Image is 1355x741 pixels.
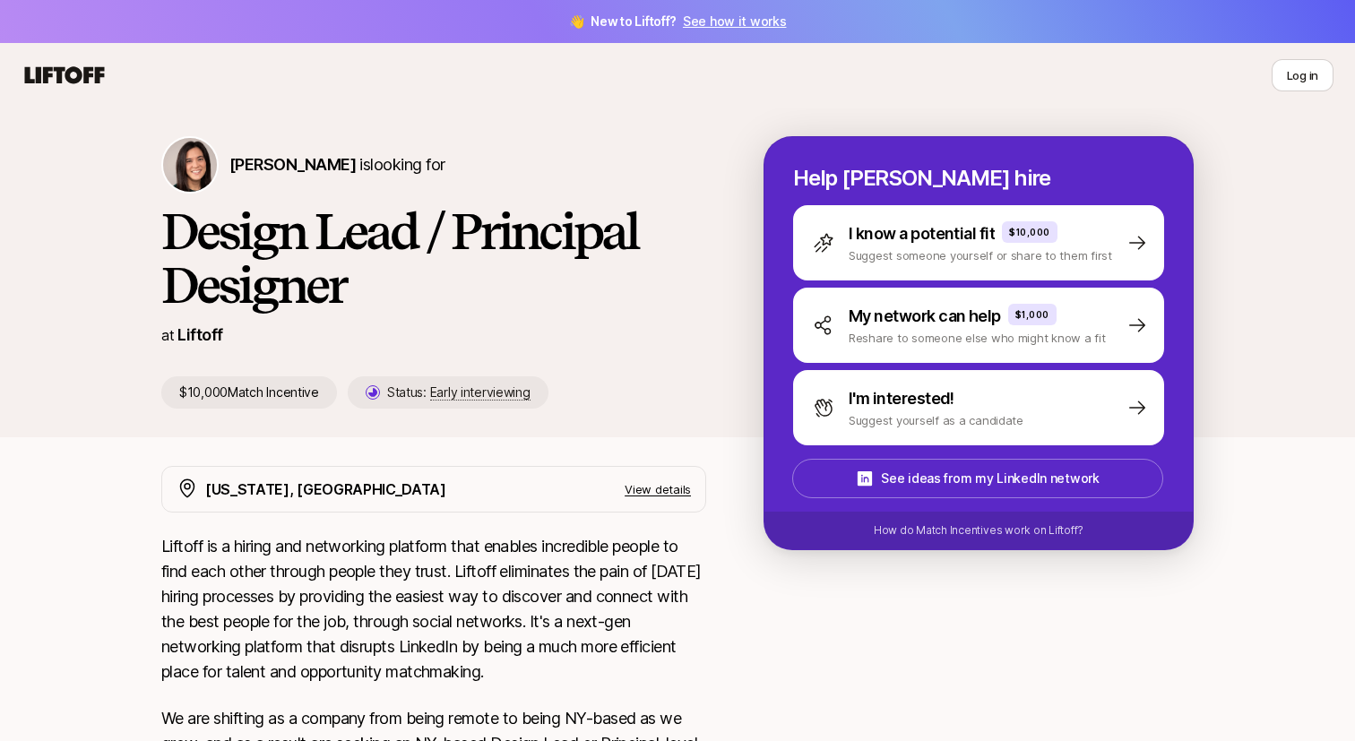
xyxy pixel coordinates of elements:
[1272,59,1333,91] button: Log in
[1015,307,1049,322] p: $1,000
[881,468,1099,489] p: See ideas from my LinkedIn network
[430,384,531,401] span: Early interviewing
[849,221,995,246] p: I know a potential fit
[849,304,1001,329] p: My network can help
[163,138,217,192] img: Eleanor Morgan
[161,323,174,347] p: at
[849,329,1106,347] p: Reshare to someone else who might know a fit
[161,204,706,312] h1: Design Lead / Principal Designer
[387,382,531,403] p: Status:
[849,411,1023,429] p: Suggest yourself as a candidate
[792,459,1163,498] button: See ideas from my LinkedIn network
[161,376,337,409] p: $10,000 Match Incentive
[874,522,1083,539] p: How do Match Incentives work on Liftoff?
[177,325,222,344] a: Liftoff
[205,478,446,501] p: [US_STATE], [GEOGRAPHIC_DATA]
[1009,225,1050,239] p: $10,000
[683,13,787,29] a: See how it works
[793,166,1164,191] p: Help [PERSON_NAME] hire
[625,480,691,498] p: View details
[849,386,954,411] p: I'm interested!
[849,246,1112,264] p: Suggest someone yourself or share to them first
[229,155,356,174] span: [PERSON_NAME]
[229,152,444,177] p: is looking for
[569,11,787,32] span: 👋 New to Liftoff?
[161,534,706,685] p: Liftoff is a hiring and networking platform that enables incredible people to find each other thr...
